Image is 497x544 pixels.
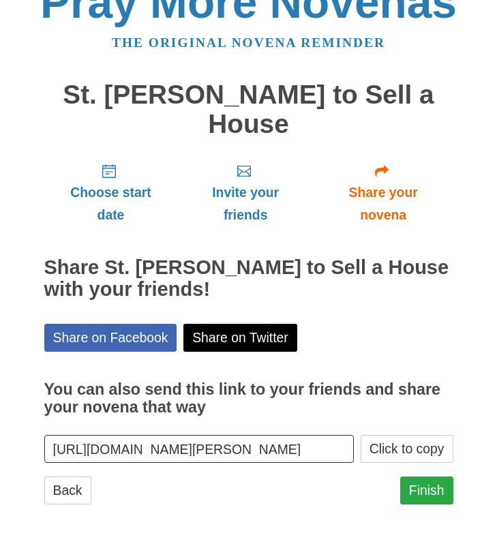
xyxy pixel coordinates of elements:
span: Invite your friends [191,181,299,226]
a: Finish [400,477,453,504]
a: Share on Twitter [183,324,297,352]
a: Invite your friends [177,152,313,233]
button: Click to copy [361,435,453,463]
a: Share your novena [314,152,453,233]
a: Choose start date [44,152,178,233]
span: Share your novena [327,181,440,226]
a: The original novena reminder [112,35,385,50]
a: Share on Facebook [44,324,177,352]
span: Choose start date [58,181,164,226]
a: Back [44,477,91,504]
h1: St. [PERSON_NAME] to Sell a House [44,80,453,138]
h2: Share St. [PERSON_NAME] to Sell a House with your friends! [44,257,453,301]
h3: You can also send this link to your friends and share your novena that way [44,381,453,416]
